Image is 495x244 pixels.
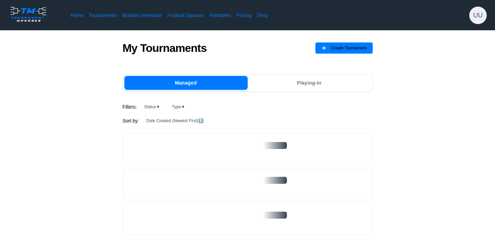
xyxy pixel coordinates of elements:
[124,76,248,90] button: Managed
[123,41,207,55] h1: My Tournaments
[469,7,487,24] div: undefined undefined
[142,117,208,125] button: Date Created (Newest First)↕️
[89,12,117,19] a: Tournaments
[8,6,48,23] img: logo.ffa97a18e3bf2c7d.png
[167,12,204,19] a: Football Squares
[237,12,251,19] a: Pricing
[71,12,83,19] a: Home
[123,103,137,110] span: Filters:
[167,103,190,111] button: Type▼
[122,12,162,19] a: Bracket Generator
[469,7,487,24] button: UU
[248,76,371,90] button: Playing-in
[257,12,268,19] a: Shop
[331,42,367,54] span: Create Tournament
[140,103,165,111] button: Status▼
[315,42,373,54] button: Create Tournament
[209,12,231,19] a: Printables
[123,117,139,124] span: Sort by:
